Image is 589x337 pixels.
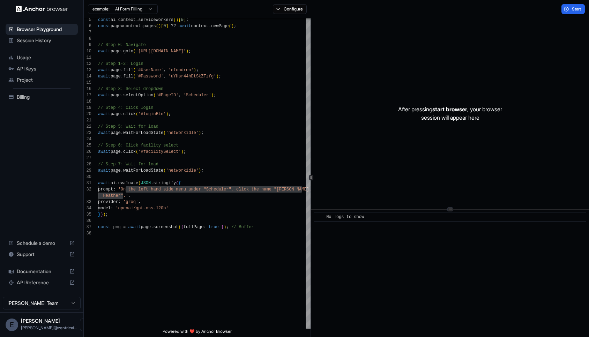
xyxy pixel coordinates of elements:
span: ) [100,212,103,217]
span: ( [136,149,138,154]
span: '[URL][DOMAIN_NAME]' [136,49,186,54]
span: Session History [17,37,75,44]
div: Documentation [6,266,78,277]
div: 7 [84,29,91,36]
p: After pressing , your browser session will appear here [398,105,502,122]
span: click [123,149,136,154]
span: await [98,74,111,79]
div: Billing [6,91,78,103]
span: 'networkidle' [166,130,199,135]
div: Schedule a demo [6,238,78,249]
span: ) [199,168,201,173]
span: ​ [318,214,321,220]
span: true [209,225,219,230]
span: ) [199,130,201,135]
span: // Buffer [231,225,254,230]
span: ( [133,49,136,54]
div: 19 [84,105,91,111]
div: 31 [84,180,91,186]
span: ; [201,130,203,135]
span: newPage [211,24,229,29]
span: : [204,225,206,230]
span: await [98,49,111,54]
span: ; [184,149,186,154]
span: goto [123,49,133,54]
div: 30 [84,174,91,180]
span: . [121,93,123,98]
span: const [98,225,111,230]
span: ; [188,49,191,54]
span: 'groq' [123,200,138,204]
span: ) [231,24,234,29]
div: 37 [84,224,91,230]
span: . [121,74,123,79]
img: Anchor Logo [16,6,68,12]
span: ; [106,212,108,217]
span: ) [181,149,184,154]
span: ) [166,112,168,117]
span: ) [186,49,188,54]
span: . [209,24,211,29]
span: Usage [17,54,75,61]
span: '#facilitySelect' [138,149,181,154]
span: ) [158,24,161,29]
span: No logs to show [326,215,364,219]
span: , [163,74,166,79]
div: 13 [84,67,91,73]
span: screenshot [153,225,178,230]
span: png [113,225,121,230]
span: ( [133,68,136,73]
span: . [141,24,143,29]
span: Start [572,6,582,12]
span: Heather".' [103,193,128,198]
span: } [221,225,224,230]
span: ( [178,225,181,230]
span: Schedule a demo [17,240,67,247]
span: 0 [163,24,166,29]
span: . [121,49,123,54]
div: 32 [84,186,91,193]
div: API Keys [6,63,78,74]
span: = [123,225,126,230]
span: await [98,181,111,186]
span: . [121,130,123,135]
span: . [121,68,123,73]
span: fullPage [184,225,204,230]
span: 'efondren' [169,68,194,73]
div: 35 [84,211,91,218]
span: start browser [432,106,467,113]
span: = [121,24,123,29]
div: 22 [84,123,91,130]
span: prompt [98,187,113,192]
span: page [111,168,121,173]
span: // Step 4: Click login [98,105,153,110]
span: click [123,112,136,117]
span: pages [143,24,156,29]
div: 33 [84,199,91,205]
span: } [98,212,100,217]
span: ( [153,93,156,98]
span: page [111,68,121,73]
span: await [179,24,191,29]
div: 9 [84,42,91,48]
div: 10 [84,48,91,54]
span: . [121,168,123,173]
span: , [178,93,181,98]
span: ( [163,130,166,135]
div: 12 [84,61,91,67]
span: page [111,24,121,29]
span: Eric Fondren [21,318,60,324]
span: Support [17,251,67,258]
span: selectOption [123,93,153,98]
span: page [111,149,121,154]
span: ( [163,168,166,173]
span: ?? [171,24,176,29]
span: ; [196,68,199,73]
span: . [121,112,123,117]
span: API Reference [17,279,67,286]
span: ( [136,112,138,117]
span: waitForLoadState [123,168,163,173]
span: ; [219,74,221,79]
span: 'Scheduler' [184,93,211,98]
span: await [128,225,141,230]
